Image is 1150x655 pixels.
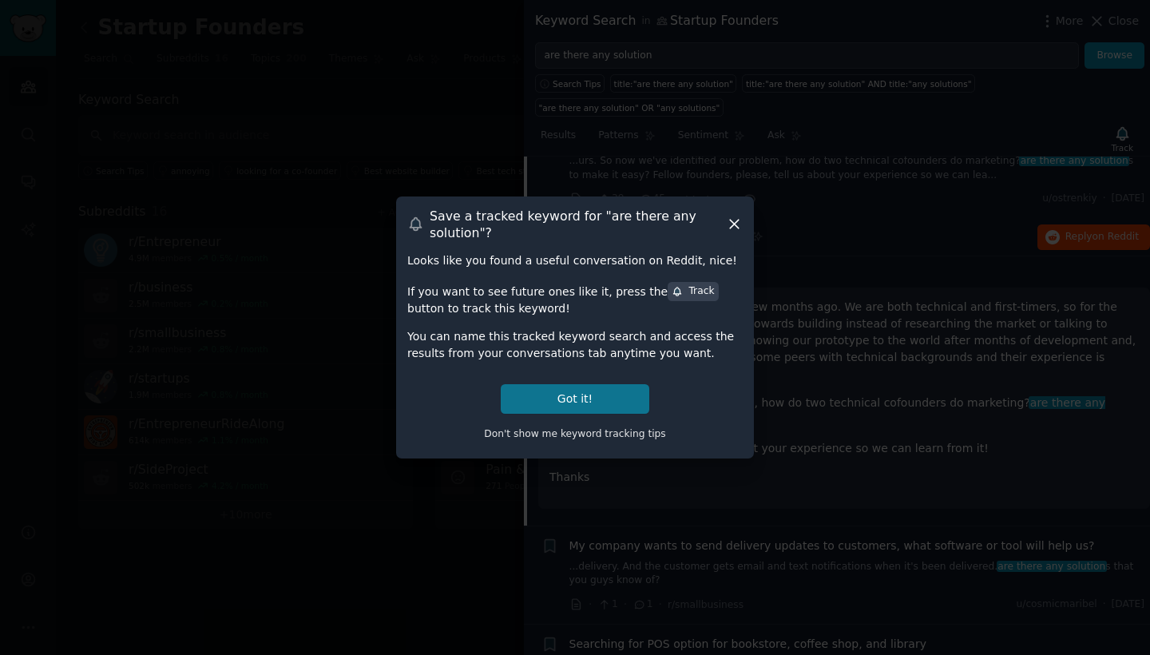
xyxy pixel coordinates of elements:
[407,252,743,269] div: Looks like you found a useful conversation on Reddit, nice!
[484,428,666,439] span: Don't show me keyword tracking tips
[407,328,743,362] div: You can name this tracked keyword search and access the results from your conversations tab anyti...
[407,280,743,317] div: If you want to see future ones like it, press the button to track this keyword!
[430,208,726,241] h3: Save a tracked keyword for " are there any solution "?
[672,284,714,299] div: Track
[501,384,649,414] button: Got it!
